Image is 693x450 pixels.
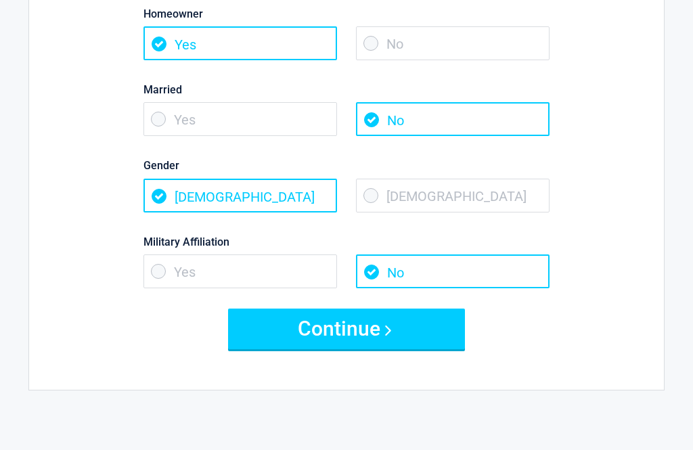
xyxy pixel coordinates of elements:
span: Yes [143,103,337,137]
label: Gender [143,157,550,175]
span: Yes [143,255,337,289]
span: No [356,103,550,137]
button: Continue [228,309,465,350]
label: Military Affiliation [143,233,550,252]
span: Yes [143,27,337,61]
span: [DEMOGRAPHIC_DATA] [143,179,337,213]
label: Homeowner [143,5,550,24]
span: No [356,27,550,61]
span: No [356,255,550,289]
span: [DEMOGRAPHIC_DATA] [356,179,550,213]
label: Married [143,81,550,99]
